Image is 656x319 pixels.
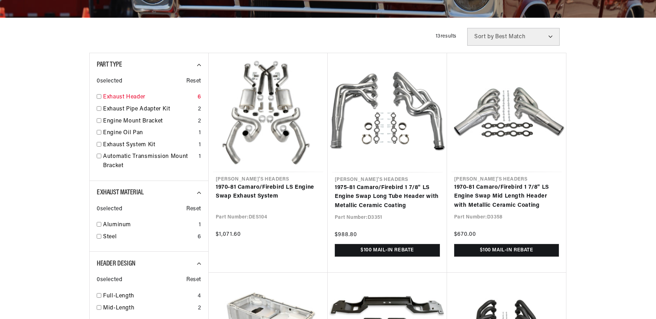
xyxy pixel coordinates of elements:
[199,141,201,150] div: 1
[103,129,196,138] a: Engine Oil Pan
[103,233,195,242] a: Steel
[335,183,440,211] a: 1975-81 Camaro/Firebird 1 7/8" LS Engine Swap Long Tube Header with Metallic Ceramic Coating
[467,28,560,46] select: Sort by
[103,117,195,126] a: Engine Mount Bracket
[198,233,201,242] div: 6
[97,275,122,285] span: 0 selected
[198,117,201,126] div: 2
[97,61,122,68] span: Part Type
[199,221,201,230] div: 1
[103,141,196,150] a: Exhaust System Kit
[198,292,201,301] div: 4
[454,183,559,210] a: 1970-81 Camaro/Firebird 1 7/8" LS Engine Swap Mid Length Header with Metallic Ceramic Coating
[474,34,494,40] span: Sort by
[97,260,136,267] span: Header Design
[198,304,201,313] div: 2
[103,221,196,230] a: Aluminum
[436,34,457,39] span: 13 results
[186,275,201,285] span: Reset
[198,93,201,102] div: 6
[199,152,201,161] div: 1
[97,77,122,86] span: 0 selected
[103,93,195,102] a: Exhaust Header
[186,77,201,86] span: Reset
[103,105,195,114] a: Exhaust Pipe Adapter Kit
[199,129,201,138] div: 1
[103,292,195,301] a: Full-Length
[103,152,196,170] a: Automatic Transmission Mount Bracket
[216,183,321,201] a: 1970-81 Camaro/Firebird LS Engine Swap Exhaust System
[198,105,201,114] div: 2
[186,205,201,214] span: Reset
[103,304,195,313] a: Mid-Length
[97,205,122,214] span: 0 selected
[97,189,144,196] span: Exhaust Material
